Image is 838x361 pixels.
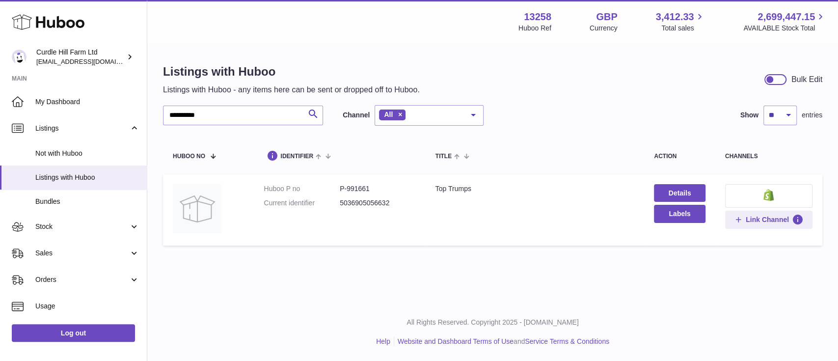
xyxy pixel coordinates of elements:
div: channels [725,153,812,160]
span: title [435,153,452,160]
span: AVAILABLE Stock Total [743,24,826,33]
span: Listings [35,124,129,133]
a: Details [654,184,705,202]
a: 2,699,447.15 AVAILABLE Stock Total [743,10,826,33]
span: Link Channel [746,215,789,224]
span: Usage [35,302,139,311]
dd: P-991661 [340,184,416,194]
span: Listings with Huboo [35,173,139,182]
span: Stock [35,222,129,231]
div: Huboo Ref [518,24,551,33]
span: Orders [35,275,129,284]
a: Help [376,337,390,345]
img: internalAdmin-13258@internal.huboo.com [12,50,27,64]
button: Link Channel [725,211,812,228]
p: All Rights Reserved. Copyright 2025 - [DOMAIN_NAME] [155,318,830,327]
img: Top Trumps [173,184,222,233]
span: All [384,111,393,118]
label: Show [740,111,758,120]
a: Website and Dashboard Terms of Use [398,337,514,345]
span: [EMAIL_ADDRESS][DOMAIN_NAME] [36,57,144,65]
span: My Dashboard [35,97,139,107]
div: Curdle Hill Farm Ltd [36,48,125,66]
p: Listings with Huboo - any items here can be sent or dropped off to Huboo. [163,84,420,95]
li: and [394,337,609,346]
span: Huboo no [173,153,205,160]
span: 2,699,447.15 [757,10,815,24]
dt: Huboo P no [264,184,340,194]
span: identifier [280,153,313,160]
span: Total sales [661,24,705,33]
div: Currency [590,24,618,33]
a: 3,412.33 Total sales [656,10,705,33]
span: 3,412.33 [656,10,694,24]
strong: GBP [596,10,617,24]
span: Not with Huboo [35,149,139,158]
div: action [654,153,705,160]
div: Top Trumps [435,184,635,194]
strong: 13258 [524,10,551,24]
span: Sales [35,249,129,258]
a: Log out [12,324,135,342]
dd: 5036905056632 [340,198,416,208]
img: shopify-small.png [763,189,774,201]
a: Service Terms & Conditions [525,337,609,345]
div: Bulk Edit [791,74,822,85]
h1: Listings with Huboo [163,64,420,80]
label: Channel [343,111,370,120]
span: entries [802,111,822,120]
button: Labels [654,205,705,222]
dt: Current identifier [264,198,340,208]
span: Bundles [35,197,139,206]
